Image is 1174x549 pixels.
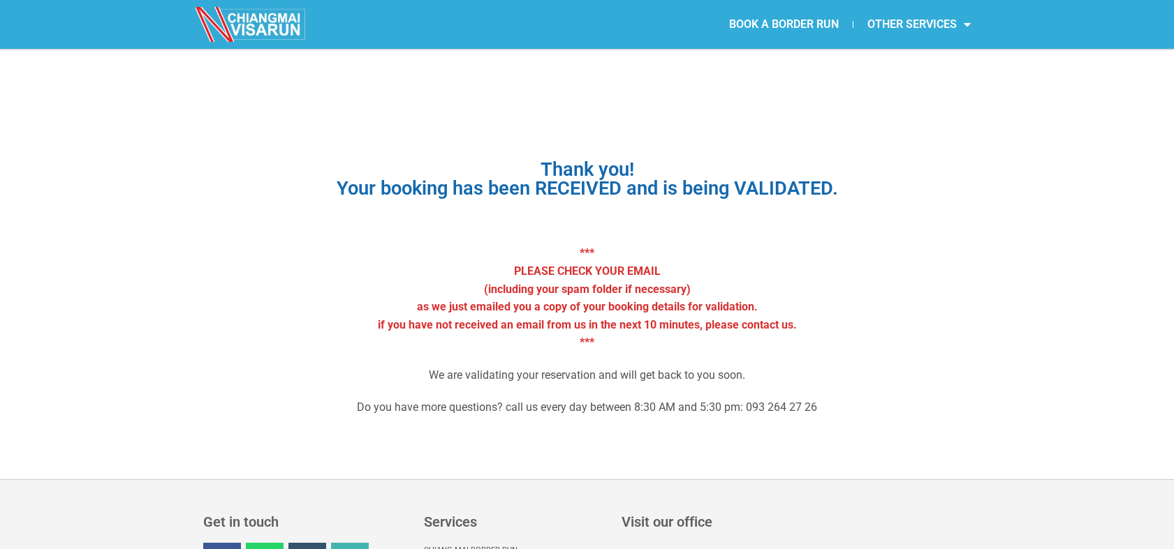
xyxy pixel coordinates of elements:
a: BOOK A BORDER RUN [715,8,853,40]
h1: Thank you! Your booking has been RECEIVED and is being VALIDATED. [228,160,947,198]
p: Do you have more questions? call us every day between 8:30 AM and 5:30 pm: 093 264 27 26 [228,398,947,416]
a: OTHER SERVICES [853,8,985,40]
p: We are validating your reservation and will get back to you soon. [228,366,947,384]
h3: Services [424,515,608,529]
nav: Menu [587,8,985,40]
h3: Get in touch [203,515,410,529]
strong: *** PLEASE CHECK YOUR EMAIL (including your spam folder if necessary) [484,246,691,295]
h3: Visit our office [622,515,969,529]
strong: as we just emailed you a copy of your booking details for validation. if you have not received an... [378,300,797,349]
